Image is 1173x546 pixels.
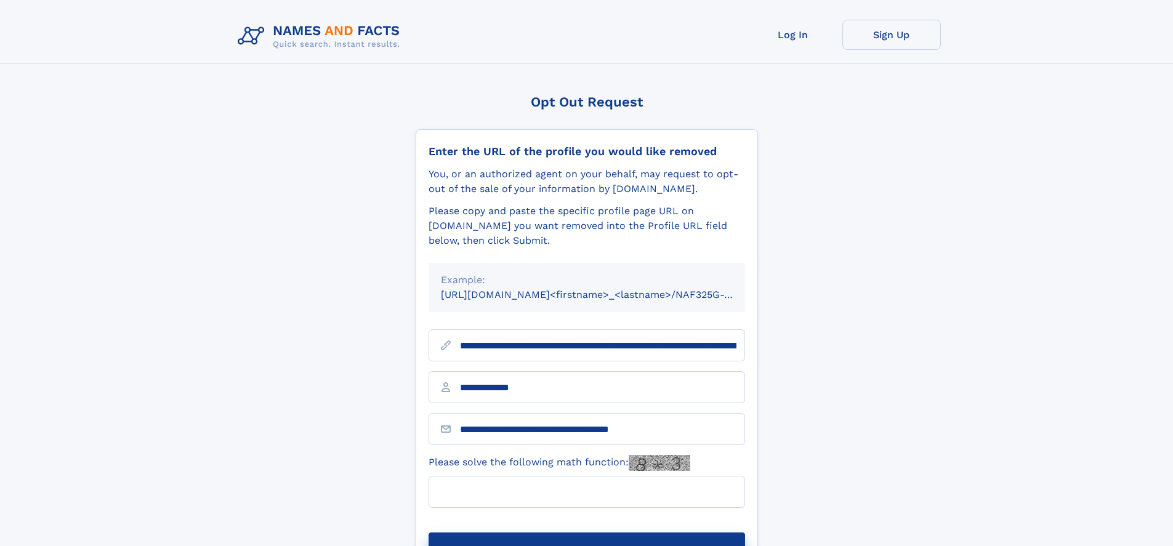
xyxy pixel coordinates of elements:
[842,20,941,50] a: Sign Up
[429,167,745,196] div: You, or an authorized agent on your behalf, may request to opt-out of the sale of your informatio...
[429,204,745,248] div: Please copy and paste the specific profile page URL on [DOMAIN_NAME] you want removed into the Pr...
[429,455,690,471] label: Please solve the following math function:
[416,94,758,110] div: Opt Out Request
[441,289,768,300] small: [URL][DOMAIN_NAME]<firstname>_<lastname>/NAF325G-xxxxxxxx
[441,273,733,287] div: Example:
[744,20,842,50] a: Log In
[233,20,410,53] img: Logo Names and Facts
[429,145,745,158] div: Enter the URL of the profile you would like removed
